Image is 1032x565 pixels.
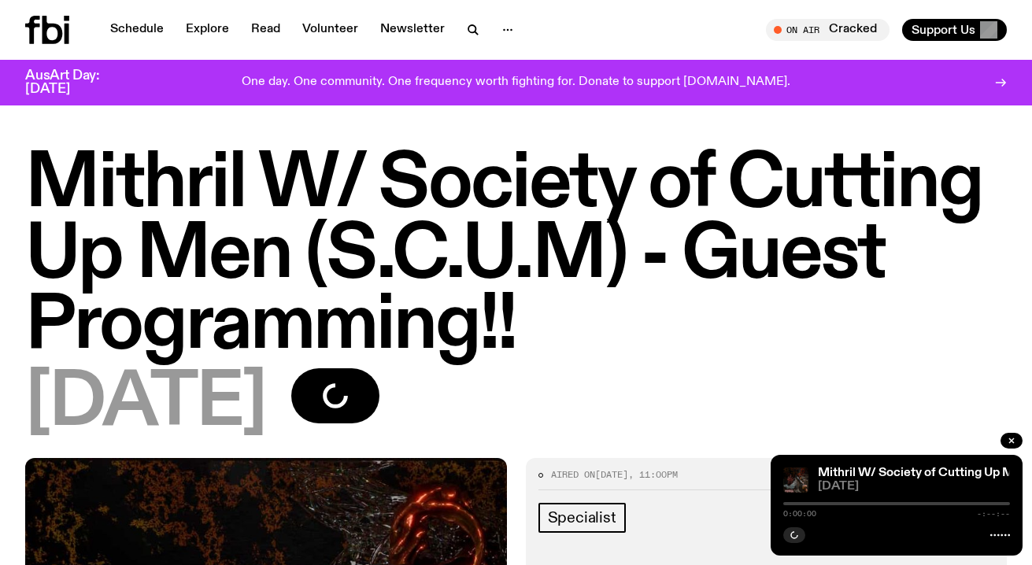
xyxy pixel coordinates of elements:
span: , 11:00pm [628,468,678,481]
span: -:--:-- [977,510,1010,518]
button: On AirCracked [766,19,890,41]
a: Volunteer [293,19,368,41]
p: One day. One community. One frequency worth fighting for. Donate to support [DOMAIN_NAME]. [242,76,790,90]
span: 0:00:00 [783,510,816,518]
button: Support Us [902,19,1007,41]
a: Read [242,19,290,41]
a: Schedule [101,19,173,41]
span: [DATE] [25,368,266,439]
span: [DATE] [595,468,628,481]
a: Explore [176,19,239,41]
span: Aired on [551,468,595,481]
h1: Mithril W/ Society of Cutting Up Men (S.C.U.M) - Guest Programming!! [25,150,1007,362]
span: Specialist [548,509,616,526]
span: Support Us [912,23,975,37]
h3: AusArt Day: [DATE] [25,69,126,96]
span: [DATE] [818,481,1010,493]
a: Newsletter [371,19,454,41]
a: Specialist [538,503,626,533]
